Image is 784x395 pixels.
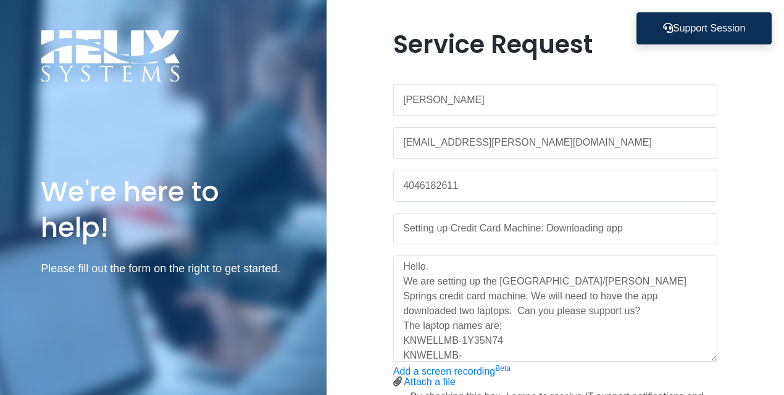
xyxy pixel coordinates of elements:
[41,30,180,82] img: Logo
[393,30,718,59] h1: Service Request
[495,364,511,373] sup: Beta
[393,84,718,116] input: Name
[393,170,718,202] input: Phone Number
[393,213,718,245] input: Subject
[393,127,718,159] input: Work Email
[393,366,511,376] a: Add a screen recordingBeta
[41,260,286,278] p: Please fill out the form on the right to get started.
[404,376,456,387] a: Attach a file
[41,174,286,244] h1: We're here to help!
[636,12,772,44] button: Support Session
